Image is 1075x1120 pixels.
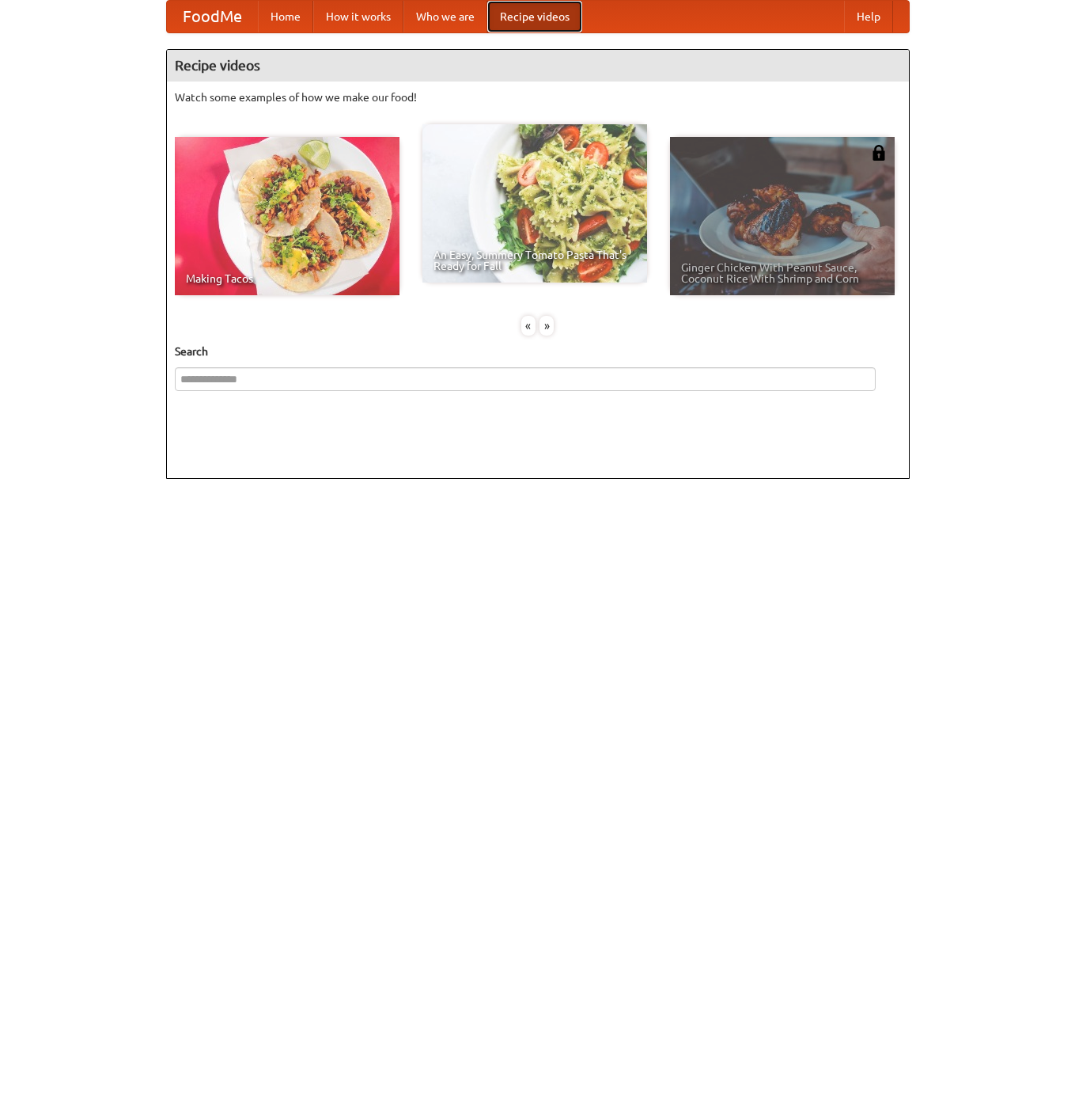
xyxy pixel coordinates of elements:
a: An Easy, Summery Tomato Pasta That's Ready for Fall [422,124,647,283]
img: 483408.png [871,145,887,161]
p: Watch some examples of how we make our food! [175,89,901,105]
a: Home [258,1,313,32]
a: Who we are [403,1,487,32]
a: Recipe videos [487,1,582,32]
a: FoodMe [167,1,258,32]
span: An Easy, Summery Tomato Pasta That's Ready for Fall [433,249,636,271]
h4: Recipe videos [167,50,909,82]
div: » [539,316,554,336]
span: Making Tacos [186,273,388,284]
h5: Search [175,344,901,359]
div: « [521,316,536,336]
a: How it works [313,1,403,32]
a: Help [844,1,893,32]
a: Making Tacos [175,137,399,295]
